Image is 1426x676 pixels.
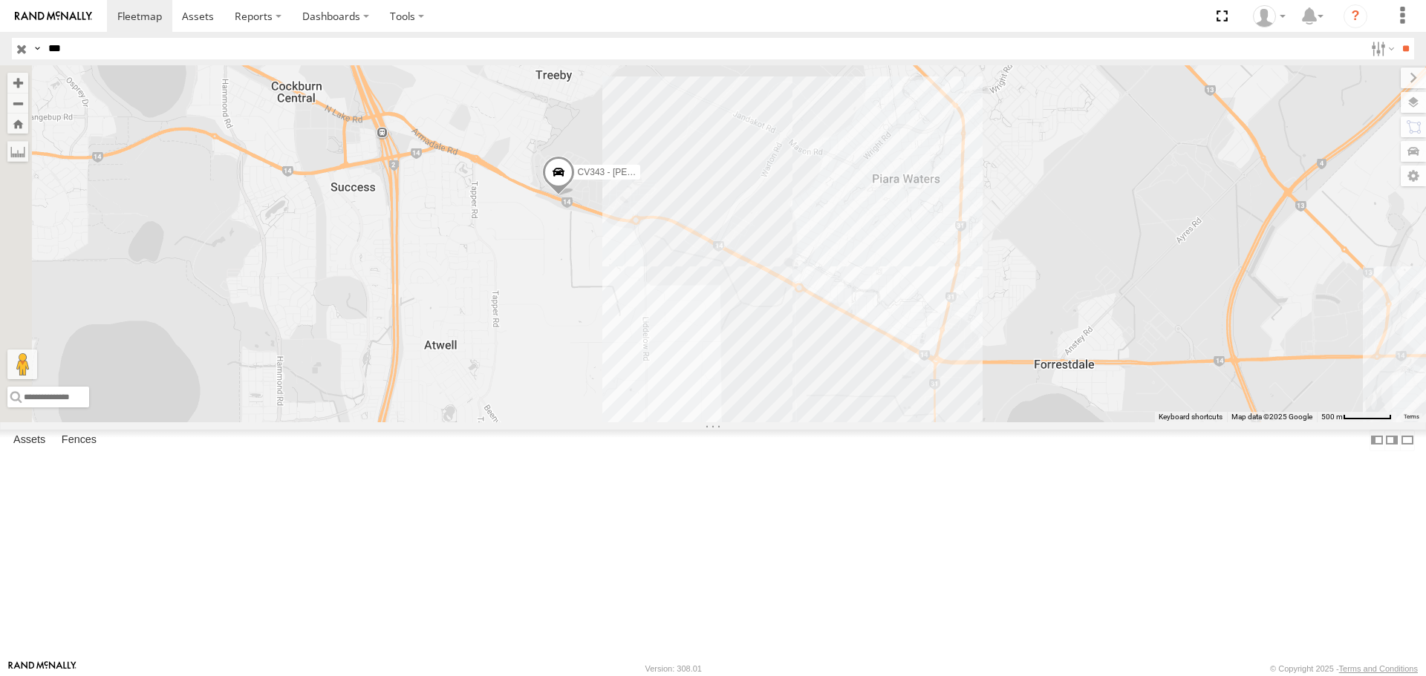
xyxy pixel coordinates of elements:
label: Fences [54,430,104,451]
span: CV343 - [PERSON_NAME] (crackers) [578,167,729,177]
button: Zoom out [7,93,28,114]
span: 500 m [1321,413,1343,421]
label: Dock Summary Table to the Left [1370,430,1384,451]
a: Terms and Conditions [1339,664,1418,673]
i: ? [1344,4,1367,28]
button: Zoom Home [7,114,28,134]
label: Map Settings [1401,165,1426,186]
button: Map Scale: 500 m per 62 pixels [1317,412,1396,422]
button: Keyboard shortcuts [1159,412,1222,422]
span: Map data ©2025 Google [1231,413,1312,421]
a: Visit our Website [8,661,76,676]
label: Dock Summary Table to the Right [1384,430,1399,451]
div: Dean Richter [1248,5,1291,27]
div: Version: 308.01 [645,664,702,673]
label: Search Query [31,38,43,59]
label: Assets [6,430,53,451]
label: Measure [7,141,28,162]
button: Drag Pegman onto the map to open Street View [7,350,37,379]
img: rand-logo.svg [15,11,92,22]
button: Zoom in [7,73,28,93]
a: Terms (opens in new tab) [1404,413,1419,419]
div: © Copyright 2025 - [1270,664,1418,673]
label: Search Filter Options [1365,38,1397,59]
label: Hide Summary Table [1400,430,1415,451]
